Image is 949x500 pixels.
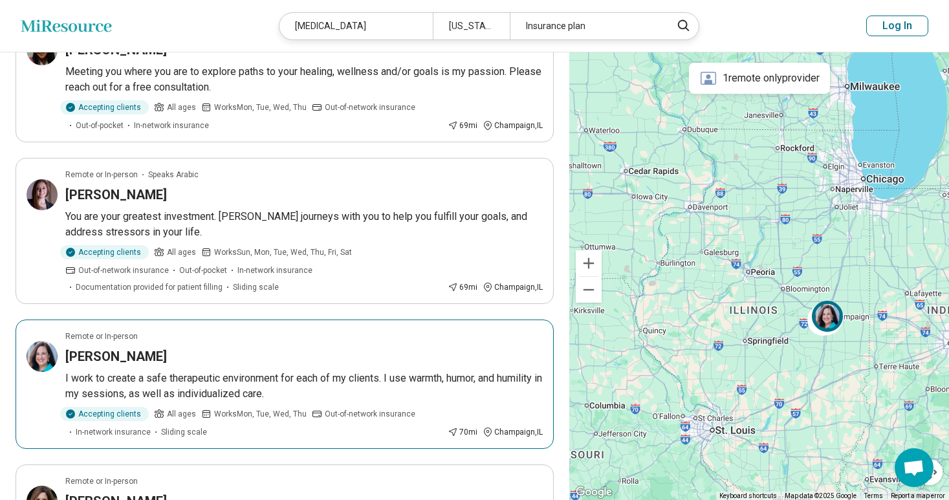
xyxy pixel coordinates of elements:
div: Champaign , IL [483,426,543,438]
div: 1 remote only provider [689,63,830,94]
p: Meeting you where you are to explore paths to your healing, wellness and/or goals is my passion. ... [65,64,543,95]
div: Insurance plan [510,13,663,39]
span: In-network insurance [76,426,151,438]
p: You are your greatest investment. [PERSON_NAME] journeys with you to help you fulfill your goals,... [65,209,543,240]
div: Open chat [895,448,933,487]
span: Documentation provided for patient filling [76,281,223,293]
div: Champaign , IL [483,120,543,131]
a: Terms (opens in new tab) [864,492,883,499]
div: 69 mi [448,120,477,131]
div: Champaign , IL [483,281,543,293]
span: Works Mon, Tue, Wed, Thu [214,102,307,113]
span: Works Sun, Mon, Tue, Wed, Thu, Fri, Sat [214,246,352,258]
div: 70 mi [448,426,477,438]
span: Out-of-pocket [76,120,124,131]
div: Accepting clients [60,100,149,114]
button: Zoom out [576,277,602,303]
span: In-network insurance [237,265,312,276]
p: Remote or In-person [65,475,138,487]
a: Report a map error [891,492,945,499]
span: Out-of-network insurance [325,102,415,113]
span: Sliding scale [161,426,207,438]
span: Speaks Arabic [148,169,199,180]
div: [MEDICAL_DATA] [279,13,433,39]
button: Zoom in [576,250,602,276]
span: Out-of-pocket [179,265,227,276]
p: Remote or In-person [65,169,138,180]
h3: [PERSON_NAME] [65,347,167,365]
span: Sliding scale [233,281,279,293]
div: [US_STATE] [433,13,510,39]
button: Log In [866,16,928,36]
span: All ages [167,102,196,113]
p: Remote or In-person [65,331,138,342]
span: Out-of-network insurance [78,265,169,276]
div: Accepting clients [60,407,149,421]
div: Accepting clients [60,245,149,259]
div: 69 mi [448,281,477,293]
span: Map data ©2025 Google [785,492,856,499]
span: Works Mon, Tue, Wed, Thu [214,408,307,420]
p: I work to create a safe therapeutic environment for each of my clients. I use warmth, humor, and ... [65,371,543,402]
span: Out-of-network insurance [325,408,415,420]
span: All ages [167,408,196,420]
span: All ages [167,246,196,258]
span: In-network insurance [134,120,209,131]
h3: [PERSON_NAME] [65,186,167,204]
